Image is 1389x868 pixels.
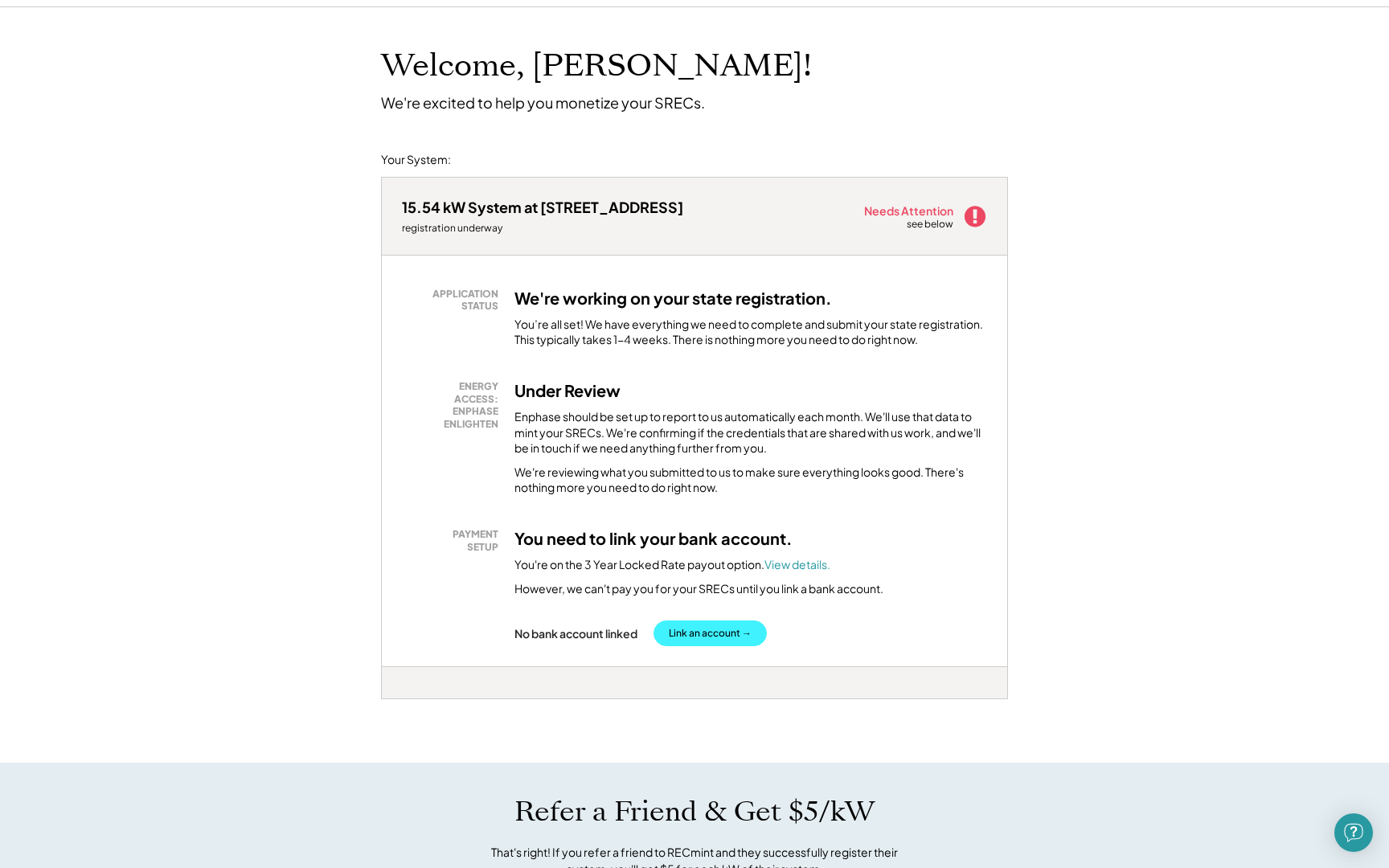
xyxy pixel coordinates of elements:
div: fj4aq2xl - PA Solar [381,699,422,706]
div: 15.54 kW System at [STREET_ADDRESS] [402,198,683,216]
div: PAYMENT SETUP [410,528,498,553]
div: We're excited to help you monetize your SRECs. [381,93,705,112]
button: Link an account → [654,620,767,646]
div: see below [907,218,955,231]
a: View details. [764,557,830,571]
div: Enphase should be set up to report to us automatically each month. We'll use that data to mint yo... [514,409,987,457]
div: You’re all set! We have everything we need to complete and submit your state registration. This t... [514,317,987,348]
h1: Welcome, [PERSON_NAME]! [381,47,812,85]
div: You're on the 3 Year Locked Rate payout option. [514,557,830,573]
div: ENERGY ACCESS: ENPHASE ENLIGHTEN [410,380,498,430]
div: Needs Attention [864,205,955,216]
div: We're reviewing what you submitted to us to make sure everything looks good. There's nothing more... [514,465,987,496]
div: However, we can't pay you for your SRECs until you link a bank account. [514,581,883,597]
h3: We're working on your state registration. [514,288,832,309]
h3: Under Review [514,380,621,401]
h1: Refer a Friend & Get $5/kW [514,795,875,829]
div: registration underway [402,222,683,235]
div: APPLICATION STATUS [410,288,498,313]
h3: You need to link your bank account. [514,528,793,549]
div: Open Intercom Messenger [1334,813,1373,852]
div: No bank account linked [514,626,637,641]
div: Your System: [381,152,451,168]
